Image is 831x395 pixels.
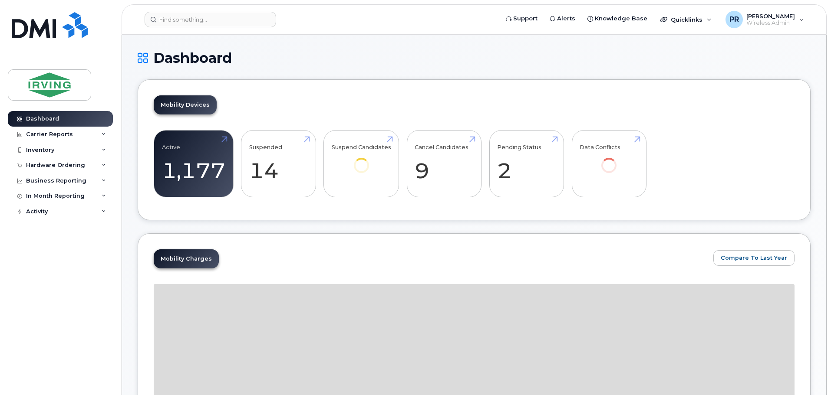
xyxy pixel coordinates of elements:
a: Pending Status 2 [497,135,556,193]
a: Mobility Charges [154,249,219,268]
button: Compare To Last Year [713,250,795,266]
a: Active 1,177 [162,135,225,193]
a: Cancel Candidates 9 [415,135,473,193]
h1: Dashboard [138,50,811,65]
a: Data Conflicts [580,135,638,185]
a: Mobility Devices [154,95,217,114]
span: Compare To Last Year [721,254,787,262]
a: Suspended 14 [249,135,308,193]
a: Suspend Candidates [332,135,391,185]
